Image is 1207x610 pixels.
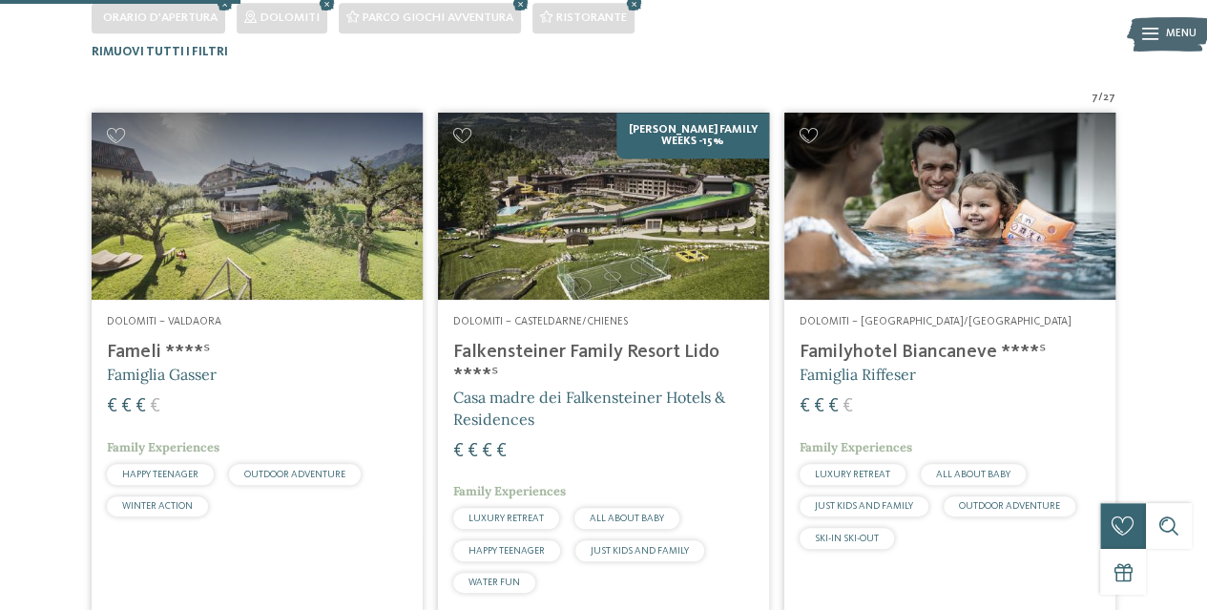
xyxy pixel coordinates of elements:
[468,546,545,556] span: HAPPY TEENAGER
[453,442,464,461] span: €
[103,11,218,24] span: Orario d'apertura
[800,316,1072,327] span: Dolomiti – [GEOGRAPHIC_DATA]/[GEOGRAPHIC_DATA]
[468,578,520,587] span: WATER FUN
[122,470,198,479] span: HAPPY TEENAGER
[453,388,725,428] span: Casa madre dei Falkensteiner Hotels & Residences
[121,397,132,416] span: €
[468,514,544,523] span: LUXURY RETREAT
[828,397,839,416] span: €
[815,470,890,479] span: LUXURY RETREAT
[363,11,513,24] span: Parco giochi avventura
[496,442,507,461] span: €
[453,341,754,387] h4: Falkensteiner Family Resort Lido ****ˢ
[590,514,664,523] span: ALL ABOUT BABY
[92,46,228,58] span: Rimuovi tutti i filtri
[122,501,193,511] span: WINTER ACTION
[150,397,160,416] span: €
[92,113,423,299] img: Cercate un hotel per famiglie? Qui troverete solo i migliori!
[814,397,824,416] span: €
[843,397,853,416] span: €
[591,546,689,556] span: JUST KIDS AND FAMILY
[107,316,221,327] span: Dolomiti – Valdaora
[800,365,916,384] span: Famiglia Riffeser
[800,397,810,416] span: €
[556,11,627,24] span: Ristorante
[135,397,146,416] span: €
[815,501,913,511] span: JUST KIDS AND FAMILY
[800,341,1100,364] h4: Familyhotel Biancaneve ****ˢ
[784,113,1115,299] img: Cercate un hotel per famiglie? Qui troverete solo i migliori!
[453,316,628,327] span: Dolomiti – Casteldarne/Chienes
[453,483,566,499] span: Family Experiences
[815,534,879,543] span: SKI-IN SKI-OUT
[1103,91,1115,106] span: 27
[936,470,1010,479] span: ALL ABOUT BABY
[482,442,492,461] span: €
[260,11,320,24] span: Dolomiti
[800,439,912,455] span: Family Experiences
[107,439,219,455] span: Family Experiences
[438,113,769,299] img: Cercate un hotel per famiglie? Qui troverete solo i migliori!
[959,501,1060,511] span: OUTDOOR ADVENTURE
[107,365,217,384] span: Famiglia Gasser
[468,442,478,461] span: €
[244,470,345,479] span: OUTDOOR ADVENTURE
[107,397,117,416] span: €
[1098,91,1103,106] span: /
[1092,91,1098,106] span: 7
